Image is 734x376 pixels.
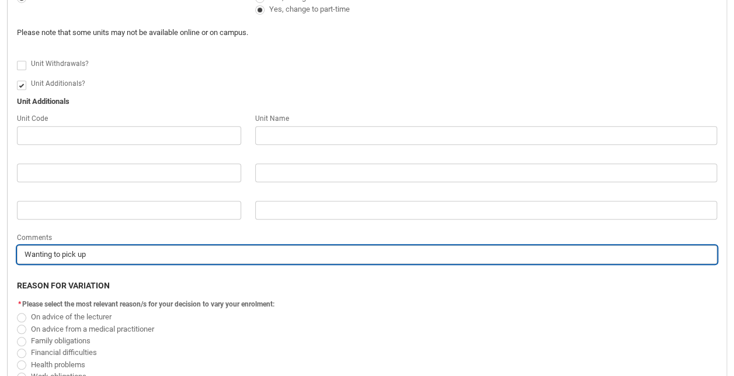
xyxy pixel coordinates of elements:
span: Family obligations [31,336,91,345]
p: Please note that some units may not be available online or on campus. [17,27,538,39]
span: On advice from a medical practitioner [31,325,154,333]
b: REASON FOR VARIATION [17,281,110,290]
span: Financial difficulties [31,348,97,357]
span: Comments [17,234,52,242]
span: Unit Withdrawals? [31,60,89,68]
span: Please select the most relevant reason/s for your decision to vary your enrolment: [22,300,274,308]
span: Unit Code [17,114,48,123]
span: Yes, change to part-time [269,5,350,13]
abbr: required [18,300,21,308]
span: Health problems [31,360,85,369]
span: Unit Additionals? [31,79,85,88]
b: Unit Additionals [17,97,69,106]
span: Unit Name [255,114,289,123]
span: On advice of the lecturer [31,312,112,321]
